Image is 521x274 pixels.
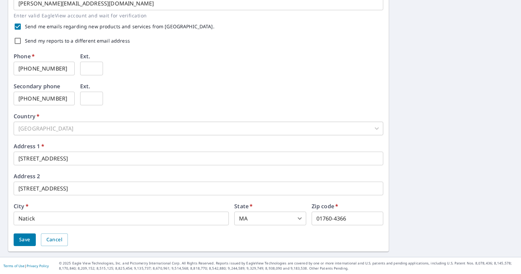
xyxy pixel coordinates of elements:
[234,203,253,209] label: State
[25,24,214,29] label: Send me emails regarding new products and services from [GEOGRAPHIC_DATA].
[14,54,35,59] label: Phone
[14,12,378,19] p: Enter valid EagleView account and wait for verification
[14,83,60,89] label: Secondary phone
[27,263,49,268] a: Privacy Policy
[80,83,90,89] label: Ext.
[312,203,339,209] label: Zip code
[59,261,518,271] p: © 2025 Eagle View Technologies, Inc. and Pictometry International Corp. All Rights Reserved. Repo...
[3,263,25,268] a: Terms of Use
[80,54,90,59] label: Ext.
[46,235,62,244] span: Cancel
[14,122,383,135] div: [GEOGRAPHIC_DATA]
[234,212,306,225] div: MA
[19,235,30,244] span: Save
[14,113,40,119] label: Country
[14,203,29,209] label: City
[14,173,40,179] label: Address 2
[14,233,36,246] button: Save
[41,233,68,246] button: Cancel
[14,143,44,149] label: Address 1
[25,39,130,43] label: Send my reports to a different email address
[3,264,49,268] p: |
